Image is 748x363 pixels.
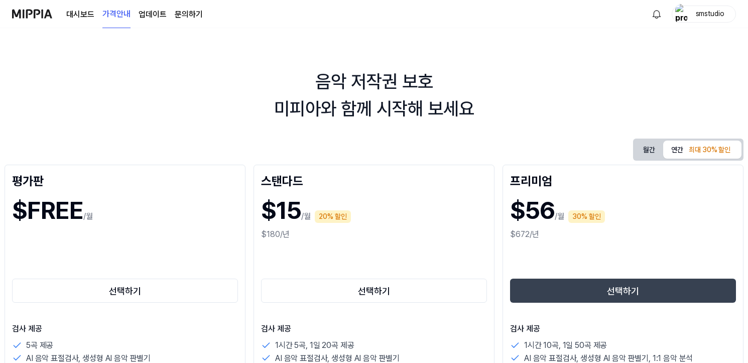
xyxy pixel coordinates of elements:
[510,323,736,335] p: 검사 제공
[261,323,487,335] p: 검사 제공
[275,339,354,352] p: 1시간 5곡, 1일 20곡 제공
[663,141,741,159] button: 연간
[510,192,555,228] h1: $56
[12,192,83,228] h1: $FREE
[261,228,487,240] div: $180/년
[686,143,733,158] div: 최대 30% 할인
[12,323,238,335] p: 검사 제공
[510,279,736,303] button: 선택하기
[524,339,607,352] p: 1시간 10곡, 1일 50곡 제공
[651,8,663,20] img: 알림
[12,279,238,303] button: 선택하기
[675,4,687,24] img: profile
[12,277,238,305] a: 선택하기
[510,277,736,305] a: 선택하기
[83,210,93,222] p: /월
[510,228,736,240] div: $672/년
[175,9,203,21] a: 문의하기
[261,172,487,188] div: 스탠다드
[102,1,131,28] a: 가격안내
[139,9,167,21] a: 업데이트
[261,277,487,305] a: 선택하기
[26,339,53,352] p: 5곡 제공
[690,8,729,19] div: smstudio
[12,172,238,188] div: 평가판
[315,210,351,223] div: 20% 할인
[66,9,94,21] a: 대시보드
[301,210,311,222] p: /월
[635,141,663,159] button: 월간
[261,192,301,228] h1: $15
[672,6,736,23] button: profilesmstudio
[261,279,487,303] button: 선택하기
[555,210,564,222] p: /월
[510,172,736,188] div: 프리미엄
[568,210,605,223] div: 30% 할인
